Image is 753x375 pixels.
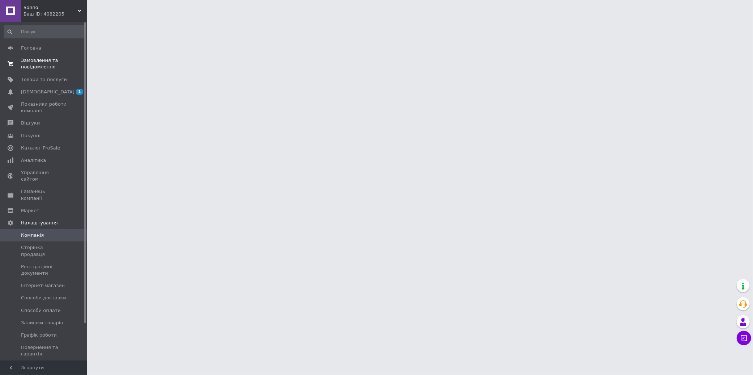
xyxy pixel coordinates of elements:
span: 1 [76,89,83,95]
input: Пошук [4,25,85,38]
span: Показники роботи компанії [21,101,67,114]
span: Графік роботи [21,332,57,338]
div: Ваш ID: 4082205 [23,11,87,17]
span: [DEMOGRAPHIC_DATA] [21,89,74,95]
span: Sonno [23,4,78,11]
span: Каталог ProSale [21,145,60,151]
span: Головна [21,45,41,51]
span: Гаманець компанії [21,188,67,201]
span: Повернення та гарантія [21,344,67,357]
span: Покупці [21,132,40,139]
span: Інтернет-магазин [21,282,65,289]
button: Чат з покупцем [737,331,751,345]
span: Способи доставки [21,295,66,301]
span: Маркет [21,207,39,214]
span: Відгуки [21,120,40,126]
span: Залишки товарів [21,320,63,326]
span: Налаштування [21,220,58,226]
span: Замовлення та повідомлення [21,57,67,70]
span: Управління сайтом [21,169,67,182]
span: Способи оплати [21,307,61,314]
span: Товари та послуги [21,76,67,83]
span: Аналітика [21,157,46,164]
span: Сторінка продавця [21,244,67,257]
span: Реєстраційні документи [21,264,67,277]
span: Компанія [21,232,44,239]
